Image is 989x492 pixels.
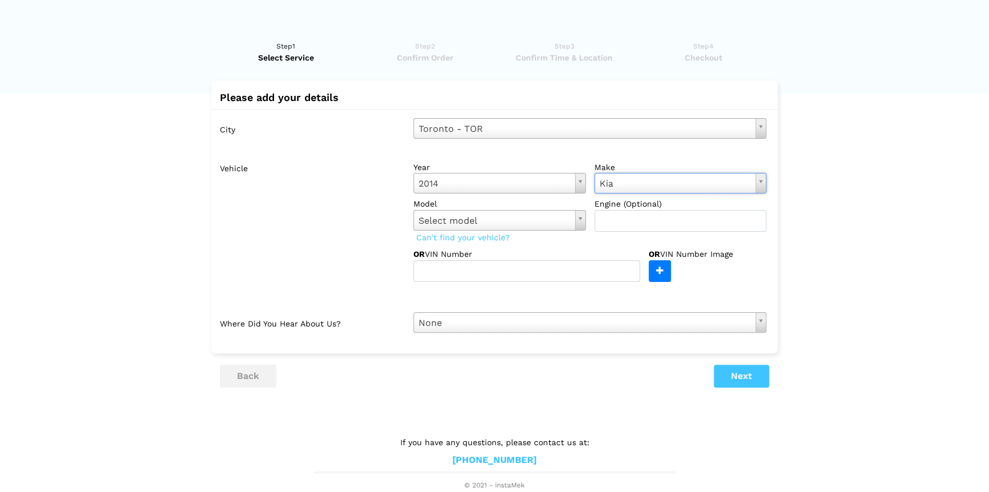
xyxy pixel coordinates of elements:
[220,92,769,103] h2: Please add your details
[649,248,758,260] label: VIN Number Image
[413,248,508,260] label: VIN Number
[498,41,630,63] a: Step3
[220,118,405,139] label: City
[315,436,674,449] p: If you have any questions, please contact us at:
[413,173,586,193] a: 2014
[594,162,767,173] label: make
[419,122,751,136] span: Toronto - TOR
[452,454,537,466] a: [PHONE_NUMBER]
[637,52,769,63] span: Checkout
[419,213,570,228] span: Select model
[714,365,769,388] button: Next
[594,173,767,193] a: Kia
[220,52,352,63] span: Select Service
[359,52,491,63] span: Confirm Order
[413,210,586,231] a: Select model
[419,316,751,330] span: None
[649,249,660,259] strong: OR
[413,312,766,333] a: None
[419,176,570,191] span: 2014
[637,41,769,63] a: Step4
[600,176,751,191] span: Kia
[413,249,425,259] strong: OR
[359,41,491,63] a: Step2
[413,230,513,245] span: Can't find your vehicle?
[315,481,674,490] span: © 2021 - instaMek
[413,198,586,209] label: model
[220,41,352,63] a: Step1
[413,118,766,139] a: Toronto - TOR
[220,312,405,333] label: Where did you hear about us?
[413,162,586,173] label: year
[220,157,405,282] label: Vehicle
[594,198,767,209] label: Engine (Optional)
[220,365,276,388] button: back
[498,52,630,63] span: Confirm Time & Location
